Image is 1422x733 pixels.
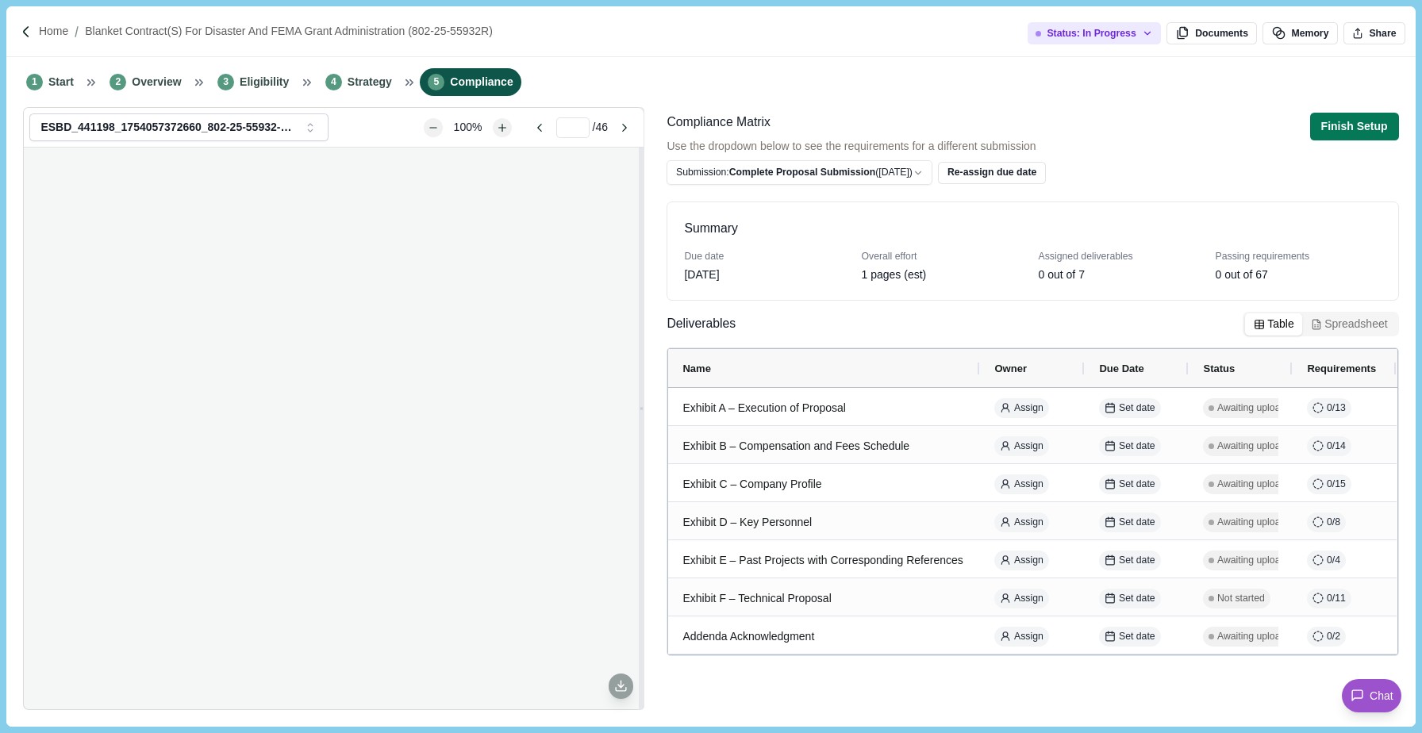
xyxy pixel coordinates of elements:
[39,23,68,40] a: Home
[684,250,850,264] div: Due date
[110,74,126,90] span: 2
[667,138,1045,155] span: Use the dropdown below to see the requirements for a different submission
[1119,401,1155,416] span: Set date
[682,621,966,652] div: Addenda Acknowledgment
[593,119,608,136] span: / 46
[994,512,1048,532] button: Assign
[446,119,490,136] div: 100%
[428,74,444,90] span: 5
[1099,627,1160,647] button: Set date
[1119,592,1155,606] span: Set date
[1342,679,1401,712] button: Chat
[217,74,234,90] span: 3
[1119,439,1155,454] span: Set date
[667,113,1045,132] div: Compliance Matrix
[994,474,1048,494] button: Assign
[1039,250,1205,264] div: Assigned deliverables
[325,74,342,90] span: 4
[348,74,392,90] span: Strategy
[682,545,966,576] div: Exhibit E – Past Projects with Corresponding References
[682,469,966,500] div: Exhibit C – Company Profile
[1014,554,1043,568] span: Assign
[1119,478,1155,492] span: Set date
[48,74,74,90] span: Start
[1217,592,1265,606] span: Not started
[1014,592,1043,606] span: Assign
[862,267,927,283] div: 1 pages (est)
[1217,554,1286,568] span: Awaiting upload
[1307,363,1376,374] span: Requirements
[1217,630,1286,644] span: Awaiting upload
[1119,516,1155,530] span: Set date
[40,121,298,134] div: ESBD_441198_1754057372660_802-25-55932-R_RFP_Disaster and FEMA Grant Admin.pdf
[26,74,43,90] span: 1
[68,25,85,39] img: Forward slash icon
[1327,439,1346,454] span: 0 / 14
[240,74,289,90] span: Eligibility
[1217,439,1286,454] span: Awaiting upload
[1216,267,1268,283] div: 0 out of 67
[1217,516,1286,530] span: Awaiting upload
[1099,436,1160,456] button: Set date
[684,219,737,239] h3: Summary
[682,393,966,424] div: Exhibit A – Execution of Proposal
[1302,313,1396,336] button: Spreadsheet
[1327,401,1346,416] span: 0 / 13
[29,113,329,141] button: ESBD_441198_1754057372660_802-25-55932-R_RFP_Disaster and FEMA Grant Admin.pdf
[1014,439,1043,454] span: Assign
[1099,363,1143,374] span: Due Date
[1310,113,1399,140] button: Finish Setup
[994,436,1048,456] button: Assign
[450,74,513,90] span: Compliance
[1099,474,1160,494] button: Set date
[994,589,1048,608] button: Assign
[1099,551,1160,570] button: Set date
[1014,630,1043,644] span: Assign
[1245,313,1302,336] button: Table
[684,267,719,283] div: [DATE]
[994,551,1048,570] button: Assign
[1327,592,1346,606] span: 0 / 11
[1099,512,1160,532] button: Set date
[19,25,33,39] img: Forward slash icon
[1327,554,1340,568] span: 0 / 4
[682,507,966,538] div: Exhibit D – Key Personnel
[85,148,582,708] div: grid
[493,118,512,137] button: Zoom in
[1216,250,1382,264] div: Passing requirements
[1327,516,1340,530] span: 0 / 8
[424,118,443,137] button: Zoom out
[862,250,1028,264] div: Overall effort
[1014,478,1043,492] span: Assign
[667,314,736,334] span: Deliverables
[1217,401,1286,416] span: Awaiting upload
[1327,478,1346,492] span: 0 / 15
[1099,398,1160,418] button: Set date
[1099,589,1160,608] button: Set date
[682,363,710,374] span: Name
[1217,478,1286,492] span: Awaiting upload
[1014,516,1043,530] span: Assign
[85,23,493,40] a: Blanket Contract(s) for Disaster and FEMA Grant Administration (802-25-55932R)
[994,627,1048,647] button: Assign
[682,431,966,462] div: Exhibit B – Compensation and Fees Schedule
[1370,688,1393,704] span: Chat
[132,74,181,90] span: Overview
[994,398,1048,418] button: Assign
[526,118,554,137] button: Go to previous page
[1039,267,1085,283] div: 0 out of 7
[1014,401,1043,416] span: Assign
[682,583,966,614] div: Exhibit F – Technical Proposal
[1119,554,1155,568] span: Set date
[938,162,1045,184] button: Re-assign due date
[994,363,1026,374] span: Owner
[1327,630,1340,644] span: 0 / 2
[610,118,638,137] button: Go to next page
[1203,363,1235,374] span: Status
[1119,630,1155,644] span: Set date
